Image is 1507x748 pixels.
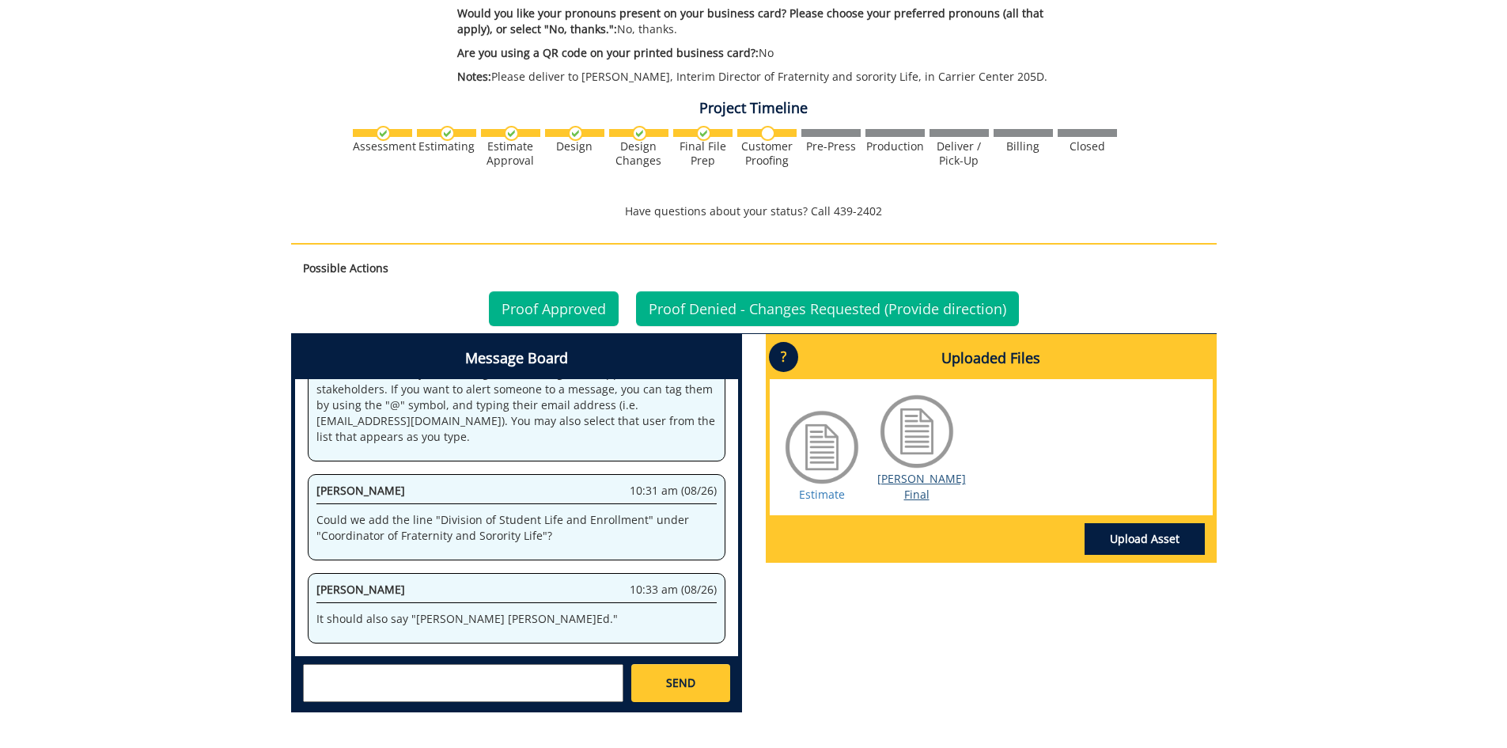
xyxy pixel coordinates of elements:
div: Estimate Approval [481,139,540,168]
img: checkmark [568,126,583,141]
p: ? [769,342,798,372]
p: Have questions about your status? Call 439-2402 [291,203,1217,219]
div: Customer Proofing [737,139,797,168]
div: Design Changes [609,139,668,168]
img: checkmark [696,126,711,141]
a: [PERSON_NAME] Final [877,471,966,502]
p: Welcome to the Project Messenger. All messages will appear to all stakeholders. If you want to al... [316,366,717,445]
span: 10:33 am (08/26) [630,582,717,598]
p: No, thanks. [457,6,1077,37]
p: Please deliver to [PERSON_NAME], Interim Director of Fraternity and sorority Life, in Carrier Cen... [457,69,1077,85]
strong: Possible Actions [303,260,388,275]
textarea: messageToSend [303,664,623,702]
div: Design [545,139,604,154]
div: Estimating [417,139,476,154]
div: Production [865,139,925,154]
p: No [457,45,1077,61]
div: Deliver / Pick-Up [930,139,989,168]
h4: Message Board [295,338,738,379]
a: Proof Approved [489,291,619,326]
img: checkmark [632,126,647,141]
img: no [760,126,775,141]
p: Could we add the line "Division of Student Life and Enrollment" under "Coordinator of Fraternity ... [316,512,717,544]
div: Assessment [353,139,412,154]
a: SEND [631,664,729,702]
span: Are you using a QR code on your printed business card?: [457,45,759,60]
h4: Uploaded Files [770,338,1213,379]
div: Closed [1058,139,1117,154]
h4: Project Timeline [291,101,1217,116]
span: SEND [666,675,695,691]
p: It should also say "[PERSON_NAME] [PERSON_NAME]Ed." [316,611,717,627]
span: Would you like your pronouns present on your business card? Please choose your preferred pronouns... [457,6,1043,36]
div: Final File Prep [673,139,733,168]
span: Notes: [457,69,491,84]
a: Proof Denied - Changes Requested (Provide direction) [636,291,1019,326]
span: [PERSON_NAME] [316,483,405,498]
span: 10:31 am (08/26) [630,483,717,499]
a: Estimate [799,487,845,502]
img: checkmark [376,126,391,141]
div: Pre-Press [801,139,861,154]
span: [PERSON_NAME] [316,582,405,597]
a: Upload Asset [1085,523,1205,555]
img: checkmark [440,126,455,141]
div: Billing [994,139,1053,154]
img: checkmark [504,126,519,141]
